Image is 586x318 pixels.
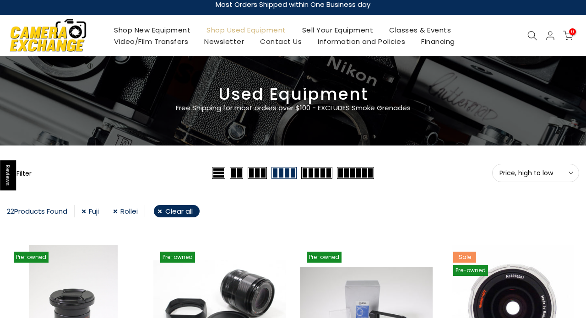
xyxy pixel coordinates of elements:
[7,205,75,217] div: Products Found
[492,164,579,182] button: Price, high to low
[381,24,459,36] a: Classes & Events
[106,24,199,36] a: Shop New Equipment
[569,28,576,35] span: 0
[294,24,381,36] a: Sell Your Equipment
[252,36,310,47] a: Contact Us
[199,24,294,36] a: Shop Used Equipment
[7,168,32,178] button: Show filters
[196,36,252,47] a: Newsletter
[499,169,572,177] span: Price, high to low
[7,88,579,100] h3: Used Equipment
[310,36,413,47] a: Information and Policies
[7,206,14,216] span: 22
[121,102,465,113] p: Free Shipping for most orders over $100 - EXCLUDES Smoke Grenades
[113,205,145,217] a: Rollei
[81,205,106,217] a: Fuji
[563,31,573,41] a: 0
[154,205,200,217] a: Clear all
[106,36,196,47] a: Video/Film Transfers
[413,36,463,47] a: Financing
